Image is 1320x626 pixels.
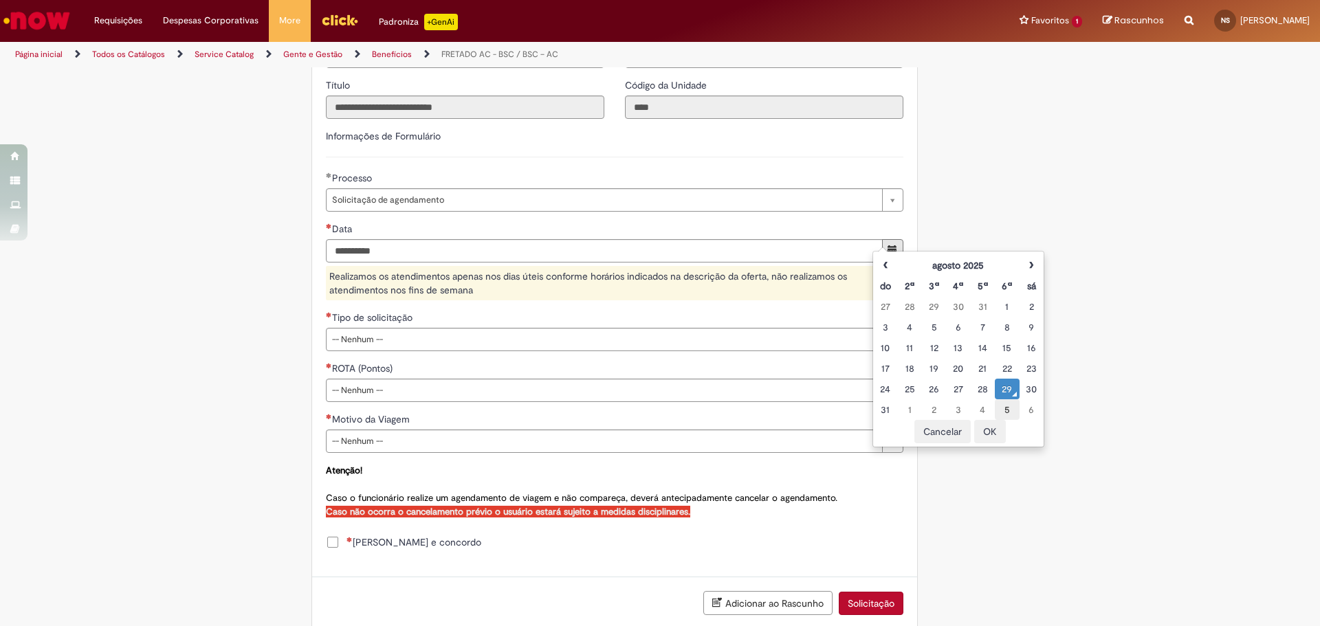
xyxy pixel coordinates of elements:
input: Data [326,239,883,262]
div: 04 August 2025 Monday [901,320,918,334]
div: 28 August 2025 Thursday [974,382,991,396]
th: Quinta-feira [971,276,995,296]
label: Informações de Formulário [326,130,441,142]
div: 04 September 2025 Thursday [974,403,991,416]
span: -- Nenhum -- [332,379,875,401]
div: O seletor de data foi aberto.29 August 2025 Friday [998,382,1015,396]
div: 06 August 2025 Wednesday [949,320,967,334]
div: 30 August 2025 Saturday [1023,382,1040,396]
span: Obrigatório Preenchido [326,172,332,178]
div: 21 August 2025 Thursday [974,361,991,375]
div: 30 July 2025 Wednesday [949,300,967,313]
div: 17 August 2025 Sunday [877,361,894,375]
div: 16 August 2025 Saturday [1023,341,1040,355]
img: ServiceNow [1,7,72,34]
div: 06 September 2025 Saturday [1023,403,1040,416]
div: Escolher data [872,251,1044,447]
th: Domingo [873,276,897,296]
div: 26 August 2025 Tuesday [925,382,943,396]
input: Título [326,96,604,119]
div: Padroniza [379,14,458,30]
span: Data [332,223,355,235]
span: -- Nenhum -- [332,430,875,452]
div: 12 August 2025 Tuesday [925,341,943,355]
span: Despesas Corporativas [163,14,258,27]
div: 10 August 2025 Sunday [877,341,894,355]
span: Necessários [326,414,332,419]
div: 05 September 2025 Friday [998,403,1015,416]
div: 14 August 2025 Thursday [974,341,991,355]
a: Benefícios [372,49,412,60]
div: 05 August 2025 Tuesday [925,320,943,334]
span: NS [1221,16,1230,25]
div: 08 August 2025 Friday [998,320,1015,334]
div: 19 August 2025 Tuesday [925,361,943,375]
div: 29 July 2025 Tuesday [925,300,943,313]
span: Requisições [94,14,142,27]
div: 24 August 2025 Sunday [877,382,894,396]
div: Realizamos os atendimentos apenas nos dias úteis conforme horários indicados na descrição da ofer... [326,266,903,300]
a: Rascunhos [1103,14,1164,27]
a: Página inicial [15,49,63,60]
button: Solicitação [839,592,903,615]
button: OK [974,420,1006,443]
div: 03 September 2025 Wednesday [949,403,967,416]
span: Somente leitura - Título [326,79,353,91]
span: More [279,14,300,27]
span: Caso o funcionário realize um agendamento de viagem e não compareça, deverá antecipadamente cance... [326,465,837,517]
th: agosto 2025. Alternar mês [897,255,1019,276]
span: [PERSON_NAME] [1240,14,1310,26]
span: 1 [1072,16,1082,27]
div: 23 August 2025 Saturday [1023,361,1040,375]
a: Gente e Gestão [283,49,342,60]
button: Adicionar ao Rascunho [703,591,833,615]
span: Necessários [326,223,332,229]
div: 20 August 2025 Wednesday [949,361,967,375]
span: Rascunhos [1114,14,1164,27]
span: Necessários [326,312,332,317]
div: 25 August 2025 Monday [901,382,918,396]
ul: Trilhas de página [10,42,870,67]
label: Somente leitura - Título [326,78,353,92]
th: Sábado [1020,276,1044,296]
span: -- Nenhum -- [332,328,875,350]
span: [PERSON_NAME] e concordo [346,535,481,549]
div: 01 September 2025 Monday [901,403,918,416]
div: 02 September 2025 Tuesday [925,403,943,416]
p: +GenAi [424,14,458,30]
button: Cancelar [914,420,971,443]
div: 27 August 2025 Wednesday [949,382,967,396]
input: Código da Unidade [625,96,903,119]
div: 27 July 2025 Sunday [877,300,894,313]
div: 13 August 2025 Wednesday [949,341,967,355]
th: Próximo mês [1020,255,1044,276]
div: 07 August 2025 Thursday [974,320,991,334]
label: Somente leitura - Código da Unidade [625,78,709,92]
img: click_logo_yellow_360x200.png [321,10,358,30]
th: Sexta-feira [995,276,1019,296]
th: Mês anterior [873,255,897,276]
th: Segunda-feira [897,276,921,296]
span: Favoritos [1031,14,1069,27]
span: Necessários [346,537,353,542]
a: Todos os Catálogos [92,49,165,60]
div: 15 August 2025 Friday [998,341,1015,355]
span: Motivo da Viagem [332,413,412,425]
a: Service Catalog [195,49,254,60]
div: 31 July 2025 Thursday [974,300,991,313]
span: Somente leitura - Código da Unidade [625,79,709,91]
span: ROTA (Pontos) [332,362,395,375]
strong: Caso não ocorra o cancelamento prévio o usuário estará sujeito a medidas disciplinares. [326,506,690,517]
div: 11 August 2025 Monday [901,341,918,355]
span: Solicitação de agendamento [332,189,875,211]
th: Terça-feira [922,276,946,296]
button: Mostrar calendário para Data [882,239,903,262]
a: FRETADO AC - BSC / BSC – AC [441,49,558,60]
span: Processo [332,172,375,184]
div: 22 August 2025 Friday [998,361,1015,375]
strong: Atenção! [326,465,362,476]
span: Necessários [326,363,332,368]
th: Quarta-feira [946,276,970,296]
div: 18 August 2025 Monday [901,361,918,375]
span: Tipo de solicitação [332,311,415,324]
